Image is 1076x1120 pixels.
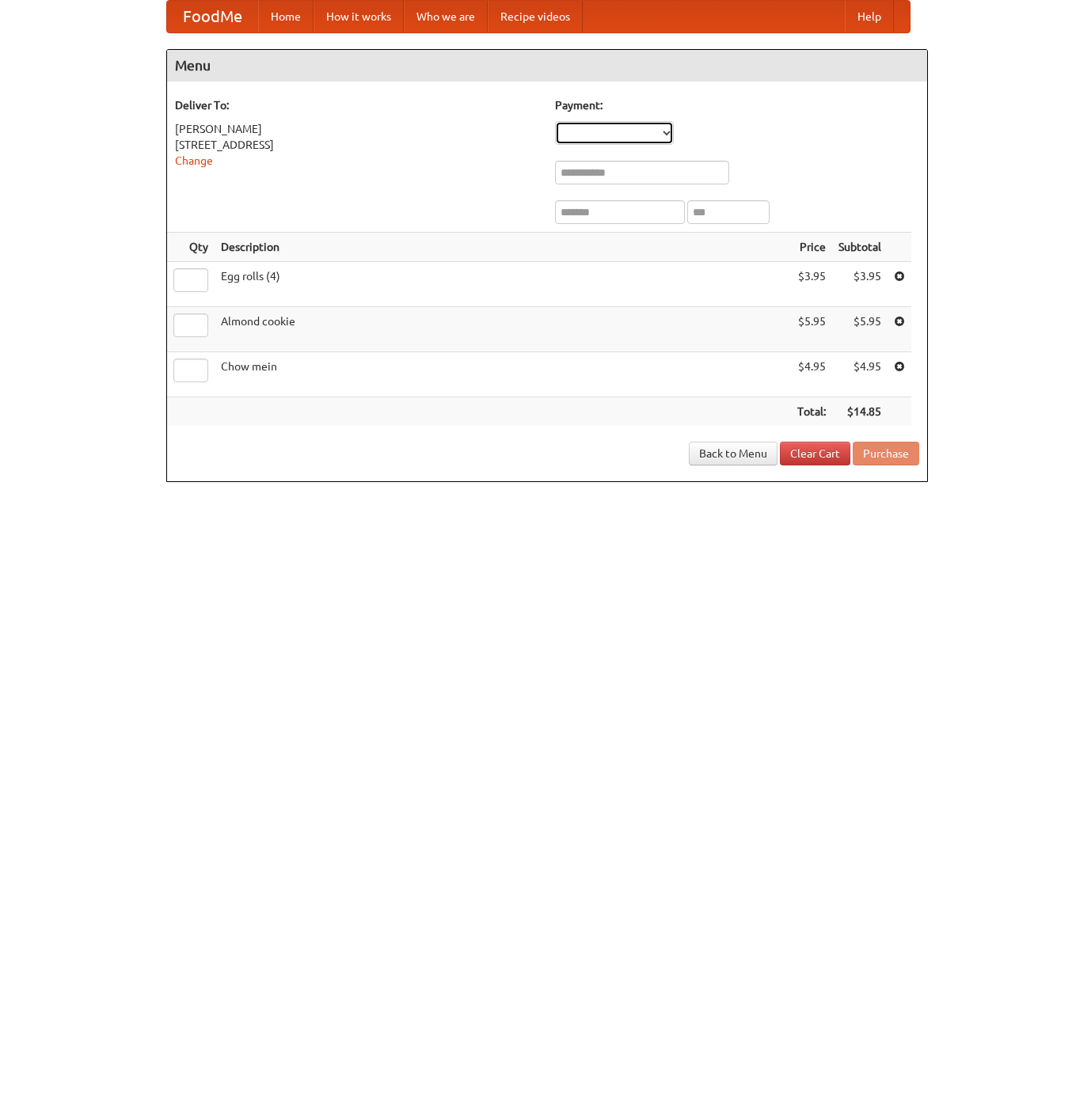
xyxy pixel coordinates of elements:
h5: Deliver To: [175,97,539,113]
td: Almond cookie [215,307,791,352]
a: Recipe videos [488,1,583,32]
h4: Menu [167,50,927,82]
td: $4.95 [791,352,832,397]
a: Help [845,1,894,32]
a: Clear Cart [780,442,850,465]
th: Total: [791,397,832,427]
button: Purchase [853,442,919,465]
td: Egg rolls (4) [215,262,791,307]
a: Back to Menu [689,442,778,465]
h5: Payment: [555,97,919,113]
td: $3.95 [832,262,888,307]
th: Subtotal [832,233,888,262]
a: FoodMe [167,1,258,32]
th: $14.85 [832,397,888,427]
a: Home [258,1,314,32]
div: [PERSON_NAME] [175,121,539,137]
td: Chow mein [215,352,791,397]
a: Who we are [404,1,488,32]
td: $5.95 [832,307,888,352]
td: $3.95 [791,262,832,307]
a: Change [175,154,213,167]
th: Price [791,233,832,262]
th: Description [215,233,791,262]
td: $4.95 [832,352,888,397]
div: [STREET_ADDRESS] [175,137,539,153]
td: $5.95 [791,307,832,352]
th: Qty [167,233,215,262]
a: How it works [314,1,404,32]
